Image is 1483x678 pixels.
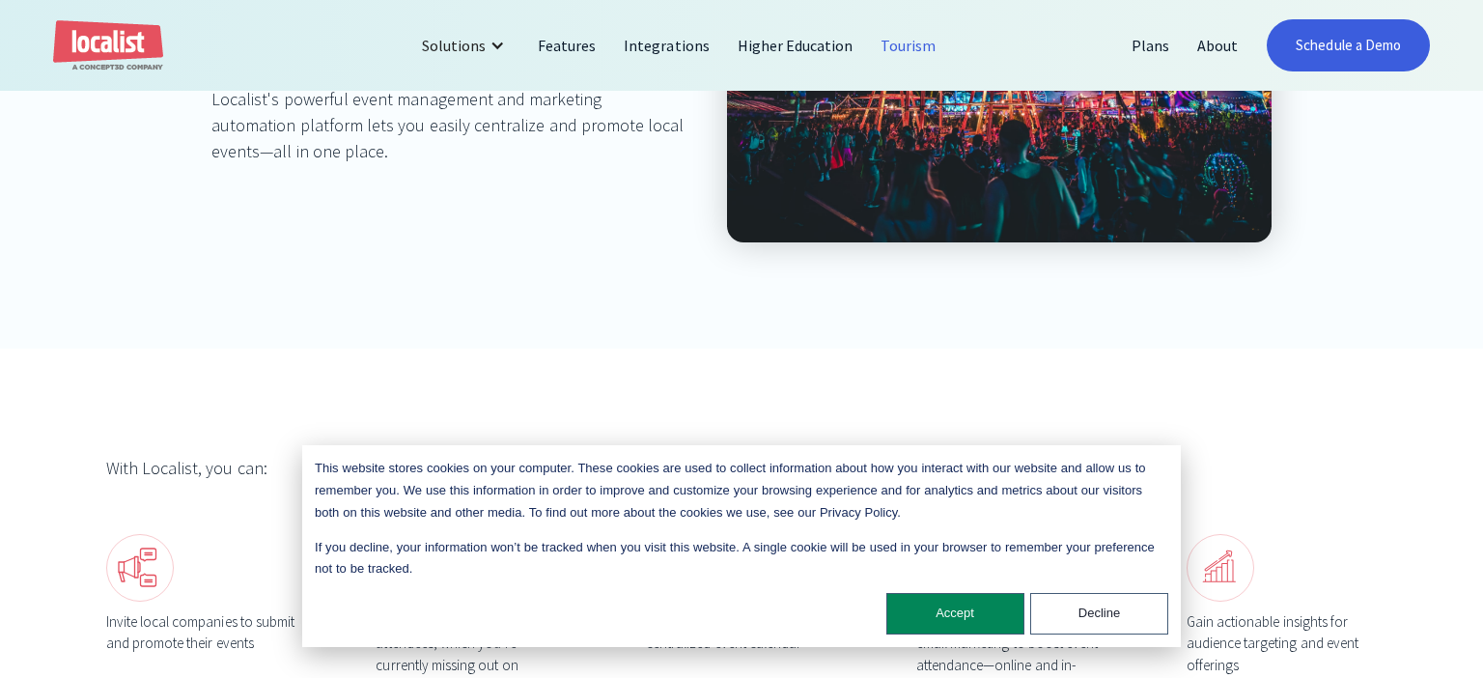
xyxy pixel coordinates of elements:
a: Features [524,22,610,69]
p: This website stores cookies on your computer. These cookies are used to collect information about... [315,458,1168,523]
a: Higher Education [724,22,868,69]
a: home [53,20,163,71]
a: Plans [1118,22,1184,69]
button: Decline [1030,593,1168,635]
div: Gain actionable insights for audience targeting and event offerings [1187,611,1378,677]
div: Solutions [407,22,524,69]
a: Integrations [610,22,723,69]
a: About [1184,22,1252,69]
p: If you decline, your information won’t be tracked when you visit this website. A single cookie wi... [315,537,1168,581]
a: Schedule a Demo [1267,19,1430,71]
button: Accept [886,593,1024,635]
div: Localist's powerful event management and marketing automation platform lets you easily centralize... [211,86,688,164]
div: Invite local companies to submit and promote their events [106,611,297,655]
a: Tourism [867,22,950,69]
div: Cookie banner [302,445,1181,647]
div: Solutions [422,34,486,57]
div: With Localist, you can: [106,455,1378,481]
